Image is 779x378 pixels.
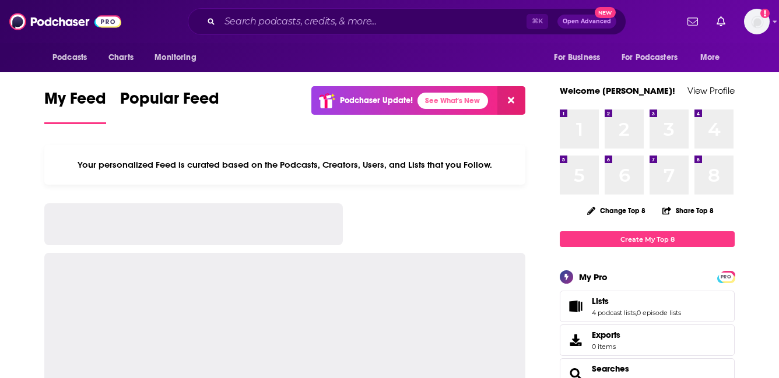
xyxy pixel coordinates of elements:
[580,203,652,218] button: Change Top 8
[700,50,720,66] span: More
[564,332,587,348] span: Exports
[417,93,488,109] a: See What's New
[592,363,629,374] a: Searches
[527,14,548,29] span: ⌘ K
[592,296,681,306] a: Lists
[155,50,196,66] span: Monitoring
[592,309,636,317] a: 4 podcast lists
[719,272,733,281] a: PRO
[560,231,735,247] a: Create My Top 8
[636,309,637,317] span: ,
[120,89,219,115] span: Popular Feed
[563,19,611,24] span: Open Advanced
[662,199,714,222] button: Share Top 8
[719,273,733,281] span: PRO
[557,15,616,29] button: Open AdvancedNew
[692,47,735,69] button: open menu
[744,9,770,34] img: User Profile
[592,342,620,351] span: 0 items
[712,12,730,31] a: Show notifications dropdown
[220,12,527,31] input: Search podcasts, credits, & more...
[44,89,106,115] span: My Feed
[44,145,525,185] div: Your personalized Feed is curated based on the Podcasts, Creators, Users, and Lists that you Follow.
[108,50,134,66] span: Charts
[744,9,770,34] button: Show profile menu
[560,85,675,96] a: Welcome [PERSON_NAME]!
[52,50,87,66] span: Podcasts
[560,324,735,356] a: Exports
[579,271,608,282] div: My Pro
[564,298,587,315] a: Lists
[622,50,678,66] span: For Podcasters
[120,89,219,124] a: Popular Feed
[744,9,770,34] span: Logged in as tnzgift615
[546,47,615,69] button: open menu
[146,47,211,69] button: open menu
[595,7,616,18] span: New
[188,8,626,35] div: Search podcasts, credits, & more...
[44,89,106,124] a: My Feed
[44,47,102,69] button: open menu
[592,296,609,306] span: Lists
[614,47,694,69] button: open menu
[560,291,735,322] span: Lists
[101,47,141,69] a: Charts
[687,85,735,96] a: View Profile
[683,12,703,31] a: Show notifications dropdown
[637,309,681,317] a: 0 episode lists
[592,330,620,340] span: Exports
[554,50,600,66] span: For Business
[760,9,770,18] svg: Add a profile image
[9,10,121,33] img: Podchaser - Follow, Share and Rate Podcasts
[340,96,413,105] p: Podchaser Update!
